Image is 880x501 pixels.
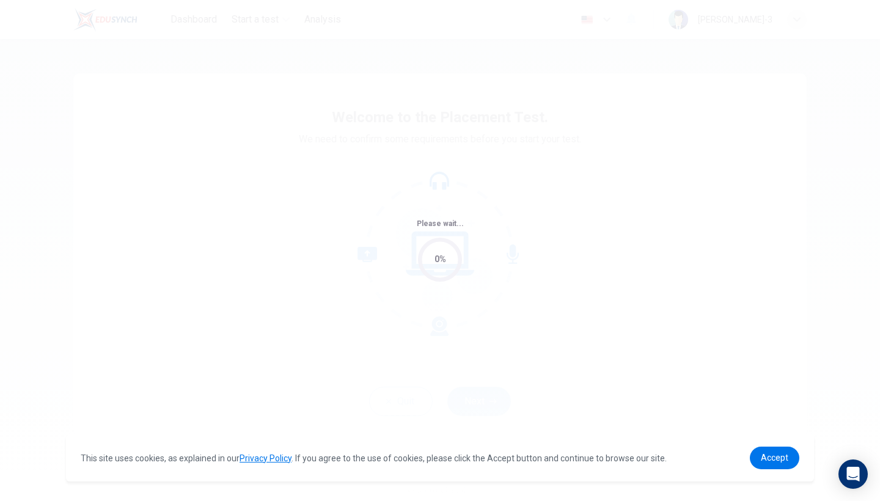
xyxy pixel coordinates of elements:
span: Please wait... [417,219,464,228]
div: 0% [435,252,446,266]
div: cookieconsent [66,434,814,481]
span: This site uses cookies, as explained in our . If you agree to the use of cookies, please click th... [81,453,667,463]
div: Open Intercom Messenger [838,459,868,489]
span: Accept [761,453,788,463]
a: Privacy Policy [240,453,291,463]
a: dismiss cookie message [750,447,799,469]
